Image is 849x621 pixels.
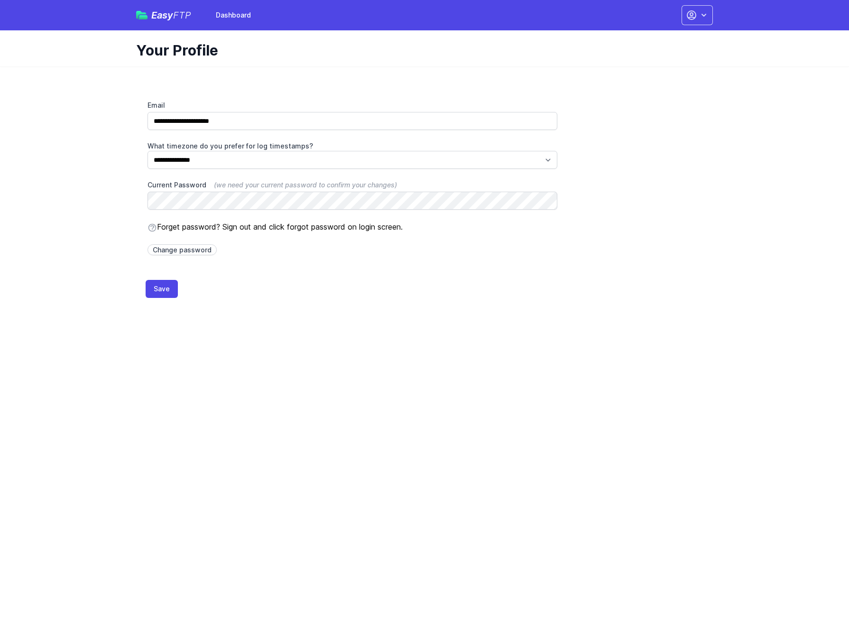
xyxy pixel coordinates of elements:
span: Easy [151,10,191,20]
a: Dashboard [210,7,257,24]
span: FTP [173,9,191,21]
p: Forget password? Sign out and click forgot password on login screen. [148,221,557,232]
a: EasyFTP [136,10,191,20]
span: (we need your current password to confirm your changes) [214,181,397,189]
label: What timezone do you prefer for log timestamps? [148,141,557,151]
h1: Your Profile [136,42,705,59]
label: Current Password [148,180,557,190]
label: Email [148,101,557,110]
keeper-lock: Open Keeper Popup [540,115,552,127]
img: easyftp_logo.png [136,11,148,19]
button: Save [146,280,178,298]
a: Change password [148,244,217,255]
